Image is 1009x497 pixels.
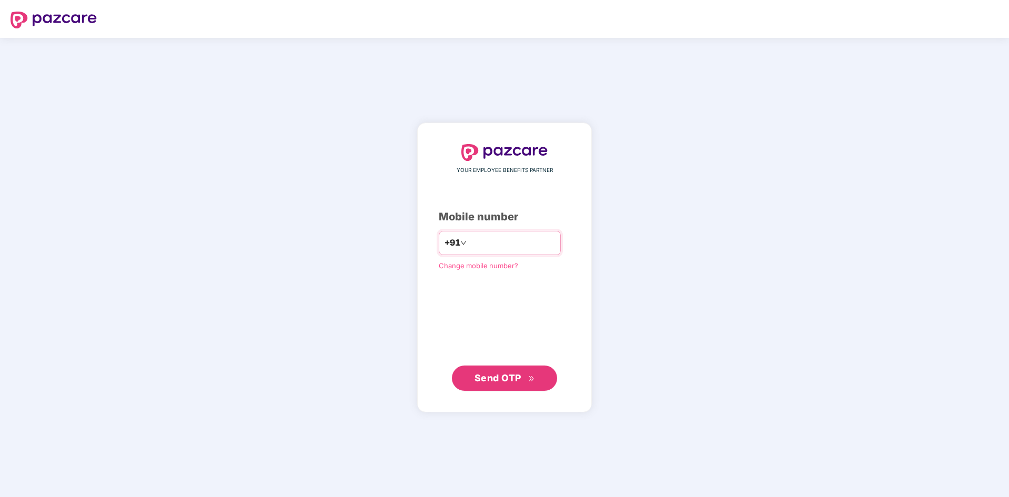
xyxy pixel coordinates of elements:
[457,166,553,175] span: YOUR EMPLOYEE BENEFITS PARTNER
[439,209,570,225] div: Mobile number
[460,240,467,246] span: down
[445,236,460,249] span: +91
[439,261,518,270] a: Change mobile number?
[452,366,557,391] button: Send OTPdouble-right
[528,376,535,382] span: double-right
[461,144,548,161] img: logo
[475,372,521,383] span: Send OTP
[11,12,97,28] img: logo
